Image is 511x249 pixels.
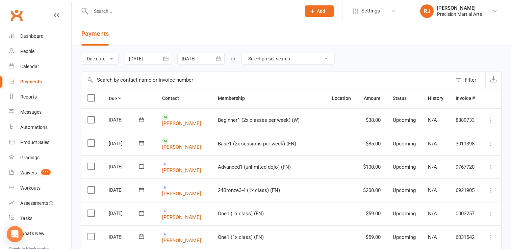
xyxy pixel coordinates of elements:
[420,4,434,18] div: RJ
[9,74,71,89] a: Payments
[109,114,140,125] div: [DATE]
[20,49,34,54] div: People
[450,88,481,108] th: Invoice #
[317,8,325,14] span: Add
[428,141,437,147] span: N/A
[452,72,485,88] button: Filter
[9,44,71,59] a: People
[450,132,481,155] td: 3011398
[357,202,387,225] td: $59.00
[357,132,387,155] td: $85.00
[450,178,481,202] td: 6921905
[162,214,201,220] a: [PERSON_NAME]
[218,187,280,193] span: 24Bronze3-4 (1x class) (FN)
[109,231,140,242] div: [DATE]
[361,3,380,19] span: Settings
[393,164,416,170] span: Upcoming
[9,181,71,196] a: Workouts
[81,30,109,37] span: Payments
[20,33,44,39] div: Dashboard
[109,161,140,172] div: [DATE]
[20,200,54,206] div: Assessments
[428,211,437,217] span: N/A
[393,117,416,123] span: Upcoming
[7,226,23,242] div: Open Intercom Messenger
[162,167,201,173] a: [PERSON_NAME]
[20,109,42,115] div: Messages
[357,108,387,132] td: $38.00
[9,59,71,74] a: Calendar
[162,191,201,197] a: [PERSON_NAME]
[218,164,291,170] span: Advanced1 (unlimited dojo) (FN)
[357,155,387,178] td: $100.00
[109,138,140,148] div: [DATE]
[428,234,437,240] span: N/A
[89,6,296,16] input: Search...
[218,211,264,217] span: One1 (1x class) (FN)
[9,165,71,181] a: Waivers 111
[428,117,437,123] span: N/A
[437,11,482,17] div: Precision Martial Arts
[428,187,437,193] span: N/A
[9,196,71,211] a: Assessments
[20,170,37,175] div: Waivers
[218,117,300,123] span: Beginner1 (2x classes per week) (W)
[81,22,109,46] button: Payments
[450,225,481,249] td: 6031542
[450,202,481,225] td: 0003257
[428,164,437,170] span: N/A
[20,216,32,221] div: Tasks
[20,94,37,100] div: Reports
[162,120,201,127] a: [PERSON_NAME]
[212,88,326,108] th: Membership
[20,185,41,191] div: Workouts
[9,29,71,44] a: Dashboard
[422,88,450,108] th: History
[162,238,201,244] a: [PERSON_NAME]
[218,234,264,240] span: One1 (1x class) (FN)
[162,144,201,150] a: [PERSON_NAME]
[9,105,71,120] a: Messages
[20,140,49,145] div: Product Sales
[103,88,156,108] th: Due
[305,5,334,17] button: Add
[9,120,71,135] a: Automations
[81,72,452,88] input: Search by contact name or invoice number
[231,55,235,63] div: or
[20,64,39,69] div: Calendar
[326,88,357,108] th: Location
[20,79,42,84] div: Payments
[357,178,387,202] td: $200.00
[9,89,71,105] a: Reports
[109,185,140,195] div: [DATE]
[465,76,476,84] div: Filter
[357,225,387,249] td: $59.00
[109,208,140,218] div: [DATE]
[393,211,416,217] span: Upcoming
[156,88,212,108] th: Contact
[41,169,51,175] span: 111
[218,141,296,147] span: Base1 (2x sessions per week) (FN)
[450,155,481,178] td: 9767720
[393,187,416,193] span: Upcoming
[9,150,71,165] a: Gradings
[20,231,45,236] div: What's New
[357,88,387,108] th: Amount
[20,124,48,130] div: Automations
[437,5,482,11] div: [PERSON_NAME]
[20,155,40,160] div: Gradings
[81,53,119,65] button: Due date
[9,211,71,226] a: Tasks
[9,226,71,241] a: What's New
[387,88,422,108] th: Status
[8,7,25,24] a: Clubworx
[393,141,416,147] span: Upcoming
[450,108,481,132] td: 8889733
[393,234,416,240] span: Upcoming
[9,135,71,150] a: Product Sales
